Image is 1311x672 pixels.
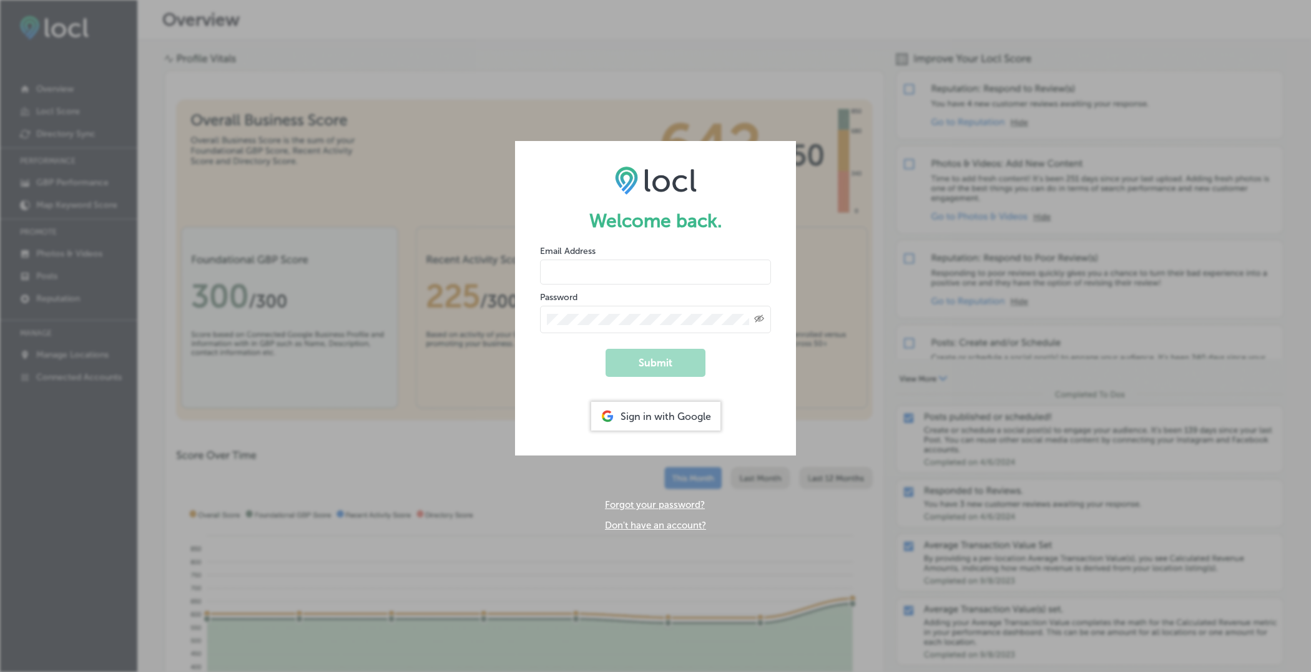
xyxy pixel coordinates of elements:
[540,210,771,232] h1: Welcome back.
[754,314,764,325] span: Toggle password visibility
[605,499,705,510] a: Forgot your password?
[591,402,720,431] div: Sign in with Google
[606,349,705,377] button: Submit
[615,166,697,195] img: LOCL logo
[540,292,577,303] label: Password
[605,520,706,531] a: Don't have an account?
[540,246,596,256] label: Email Address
